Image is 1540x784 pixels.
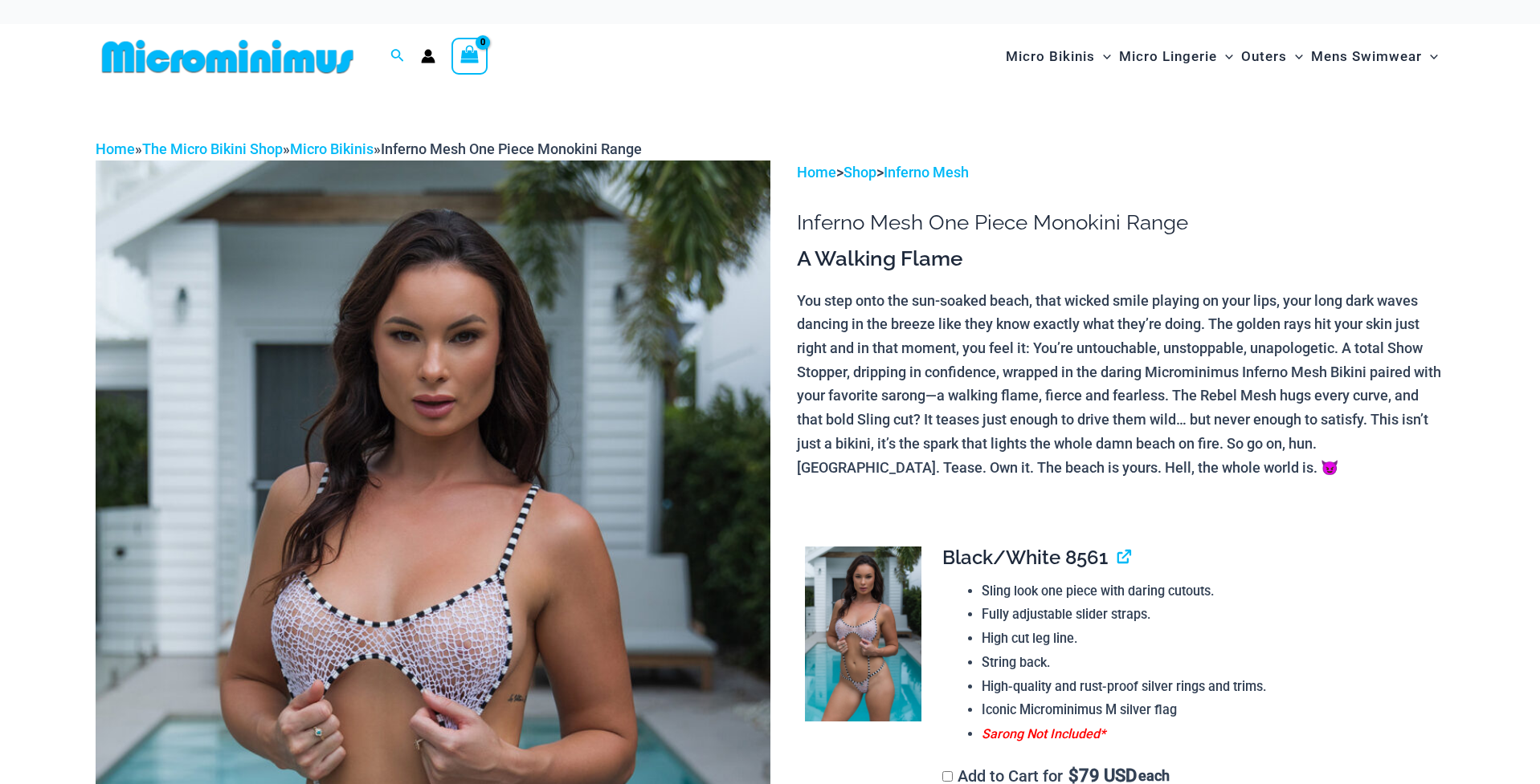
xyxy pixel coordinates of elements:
span: Micro Bikinis [1006,36,1095,77]
nav: Site Navigation [999,30,1445,83]
a: Mens SwimwearMenu ToggleMenu Toggle [1307,32,1442,81]
span: » » » [96,140,642,157]
li: High-quality and rust-proof silver rings and trims. [982,675,1432,699]
span: Inferno Mesh One Piece Monokini Range [381,140,642,157]
li: String back. [982,651,1432,675]
span: Menu Toggle [1095,36,1111,77]
input: Add to Cart for$79 USD eachor 4 payments of$19.75 USD eachwithSezzle Click to learn more about Se... [942,771,953,782]
a: Home [797,164,836,181]
a: Home [96,140,135,157]
h1: Inferno Mesh One Piece Monokini Range [797,210,1444,235]
img: Inferno Mesh Black White 8561 One Piece [805,546,921,721]
span: each [1138,768,1170,784]
p: You step onto the sun-soaked beach, that wicked smile playing on your lips, your long dark waves ... [797,289,1444,480]
a: Shop [844,164,876,181]
li: Iconic Microminimus M silver flag [982,698,1432,722]
a: OutersMenu ToggleMenu Toggle [1237,32,1307,81]
span: Mens Swimwear [1311,36,1422,77]
span: Black/White 8561 [942,546,1108,569]
h3: A Walking Flame [797,246,1444,273]
li: Fully adjustable slider straps. [982,603,1432,627]
li: High cut leg line. [982,627,1432,651]
span: 79 USD [1068,768,1137,784]
a: Account icon link [421,49,435,63]
span: Outers [1241,36,1287,77]
a: Inferno Mesh [884,164,969,181]
a: Micro LingerieMenu ToggleMenu Toggle [1115,32,1237,81]
a: Search icon link [390,47,405,67]
p: > > [797,160,1444,185]
span: Menu Toggle [1422,36,1438,77]
a: View Shopping Cart, empty [451,38,488,75]
a: The Micro Bikini Shop [142,140,283,157]
span: Menu Toggle [1217,36,1233,77]
a: Micro Bikinis [290,140,374,157]
span: Menu Toggle [1287,36,1303,77]
a: Micro BikinisMenu ToggleMenu Toggle [1002,32,1115,81]
span: Sarong Not Included* [982,726,1105,741]
li: Sling look one piece with daring cutouts. [982,579,1432,603]
img: MM SHOP LOGO FLAT [96,39,360,75]
span: Micro Lingerie [1119,36,1217,77]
